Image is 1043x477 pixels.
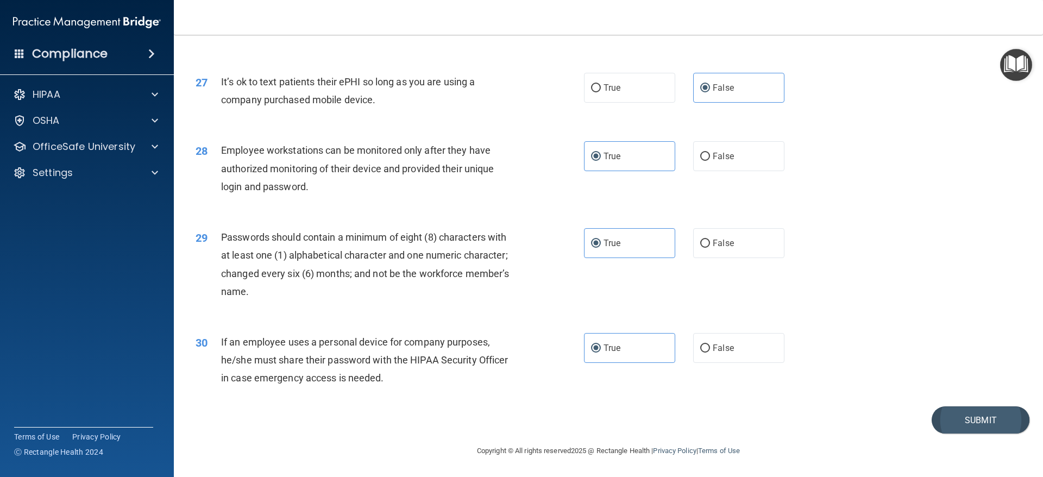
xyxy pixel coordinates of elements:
span: 29 [196,231,208,244]
button: Submit [932,406,1029,434]
p: HIPAA [33,88,60,101]
span: Passwords should contain a minimum of eight (8) characters with at least one (1) alphabetical cha... [221,231,509,297]
span: 30 [196,336,208,349]
span: 27 [196,76,208,89]
span: 28 [196,145,208,158]
div: Copyright © All rights reserved 2025 @ Rectangle Health | | [410,434,807,468]
span: It’s ok to text patients their ePHI so long as you are using a company purchased mobile device. [221,76,475,105]
a: Terms of Use [14,431,59,442]
input: False [700,240,710,248]
span: False [713,343,734,353]
button: Open Resource Center [1000,49,1032,81]
span: False [713,151,734,161]
span: False [713,238,734,248]
span: True [604,151,620,161]
a: Settings [13,166,158,179]
p: OfficeSafe University [33,140,135,153]
p: OSHA [33,114,60,127]
span: True [604,238,620,248]
input: True [591,153,601,161]
input: True [591,240,601,248]
a: OSHA [13,114,158,127]
a: Privacy Policy [653,447,696,455]
input: False [700,84,710,92]
a: Privacy Policy [72,431,121,442]
span: False [713,83,734,93]
input: False [700,153,710,161]
span: True [604,343,620,353]
a: OfficeSafe University [13,140,158,153]
h4: Compliance [32,46,108,61]
span: True [604,83,620,93]
span: Ⓒ Rectangle Health 2024 [14,447,103,457]
input: True [591,84,601,92]
input: False [700,344,710,353]
p: Settings [33,166,73,179]
span: Employee workstations can be monitored only after they have authorized monitoring of their device... [221,145,494,192]
img: PMB logo [13,11,161,33]
input: True [591,344,601,353]
a: Terms of Use [698,447,740,455]
span: If an employee uses a personal device for company purposes, he/she must share their password with... [221,336,508,384]
a: HIPAA [13,88,158,101]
